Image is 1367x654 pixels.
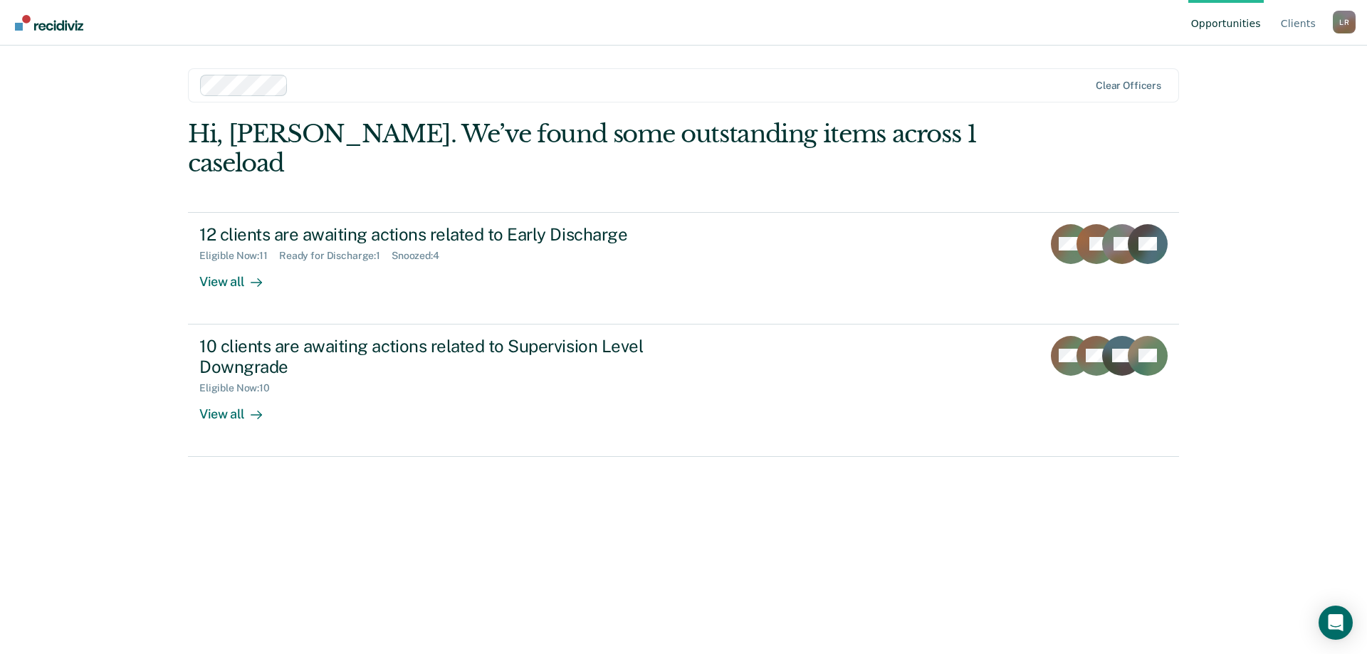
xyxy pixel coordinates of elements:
div: Eligible Now : 11 [199,250,279,262]
div: 12 clients are awaiting actions related to Early Discharge [199,224,699,245]
a: 12 clients are awaiting actions related to Early DischargeEligible Now:11Ready for Discharge:1Sno... [188,212,1179,325]
div: View all [199,394,279,422]
div: Eligible Now : 10 [199,382,281,394]
div: Clear officers [1096,80,1161,92]
div: L R [1333,11,1356,33]
div: Ready for Discharge : 1 [279,250,392,262]
div: Snoozed : 4 [392,250,451,262]
img: Recidiviz [15,15,83,31]
div: View all [199,262,279,290]
a: 10 clients are awaiting actions related to Supervision Level DowngradeEligible Now:10View all [188,325,1179,457]
div: 10 clients are awaiting actions related to Supervision Level Downgrade [199,336,699,377]
div: Hi, [PERSON_NAME]. We’ve found some outstanding items across 1 caseload [188,120,981,178]
div: Open Intercom Messenger [1319,606,1353,640]
button: Profile dropdown button [1333,11,1356,33]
